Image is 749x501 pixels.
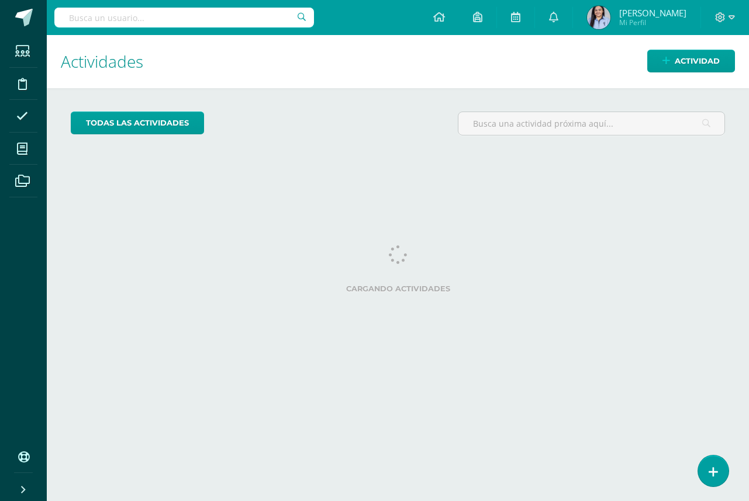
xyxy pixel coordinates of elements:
label: Cargando actividades [71,284,726,293]
a: Actividad [647,50,735,72]
span: Actividad [675,50,720,72]
span: [PERSON_NAME] [619,7,686,19]
h1: Actividades [61,35,735,88]
input: Busca una actividad próxima aquí... [458,112,724,135]
a: todas las Actividades [71,112,204,134]
span: Mi Perfil [619,18,686,27]
input: Busca un usuario... [54,8,314,27]
img: cdc16fff3c5c8b399b450a5fe84502e6.png [587,6,610,29]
